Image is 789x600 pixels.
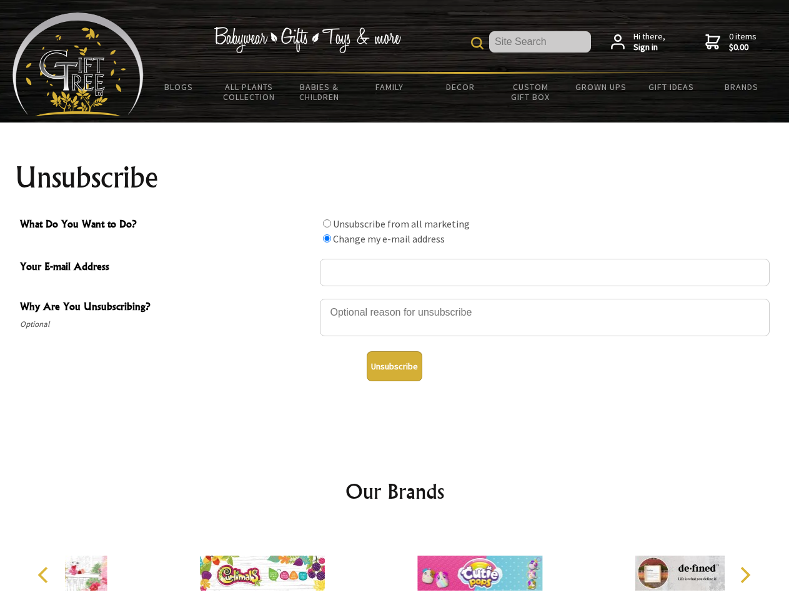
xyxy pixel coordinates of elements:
label: Change my e-mail address [333,232,445,245]
a: 0 items$0.00 [705,31,757,53]
input: Your E-mail Address [320,259,770,286]
a: BLOGS [144,74,214,100]
a: Brands [707,74,777,100]
input: What Do You Want to Do? [323,234,331,242]
input: What Do You Want to Do? [323,219,331,227]
input: Site Search [489,31,591,52]
a: Hi there,Sign in [611,31,665,53]
a: Grown Ups [565,74,636,100]
a: Babies & Children [284,74,355,110]
h1: Unsubscribe [15,162,775,192]
strong: Sign in [633,42,665,53]
img: Babyware - Gifts - Toys and more... [12,12,144,116]
a: Decor [425,74,495,100]
button: Next [731,561,758,589]
span: Optional [20,317,314,332]
span: 0 items [729,31,757,53]
a: Custom Gift Box [495,74,566,110]
span: What Do You Want to Do? [20,216,314,234]
strong: $0.00 [729,42,757,53]
a: All Plants Collection [214,74,285,110]
span: Hi there, [633,31,665,53]
img: Babywear - Gifts - Toys & more [214,27,401,53]
textarea: Why Are You Unsubscribing? [320,299,770,336]
img: product search [471,37,484,49]
span: Why Are You Unsubscribing? [20,299,314,317]
h2: Our Brands [25,476,765,506]
label: Unsubscribe from all marketing [333,217,470,230]
span: Your E-mail Address [20,259,314,277]
button: Previous [31,561,59,589]
a: Family [355,74,425,100]
a: Gift Ideas [636,74,707,100]
button: Unsubscribe [367,351,422,381]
